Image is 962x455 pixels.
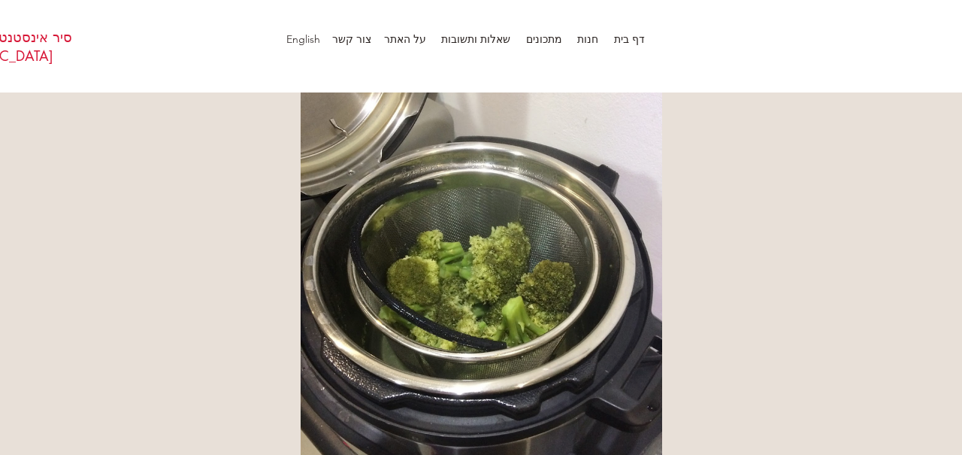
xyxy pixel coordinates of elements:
p: מתכונים [519,28,570,50]
a: על האתר [379,28,434,50]
a: שאלות ותשובות [434,28,518,50]
nav: אתר [262,28,652,50]
a: דף בית [606,28,652,50]
p: דף בית [607,28,652,50]
a: English [279,28,328,50]
p: על האתר [377,28,434,50]
a: צור קשר [328,28,379,50]
p: צור קשר [325,28,379,50]
a: מתכונים [518,28,570,50]
a: חנות [570,28,606,50]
